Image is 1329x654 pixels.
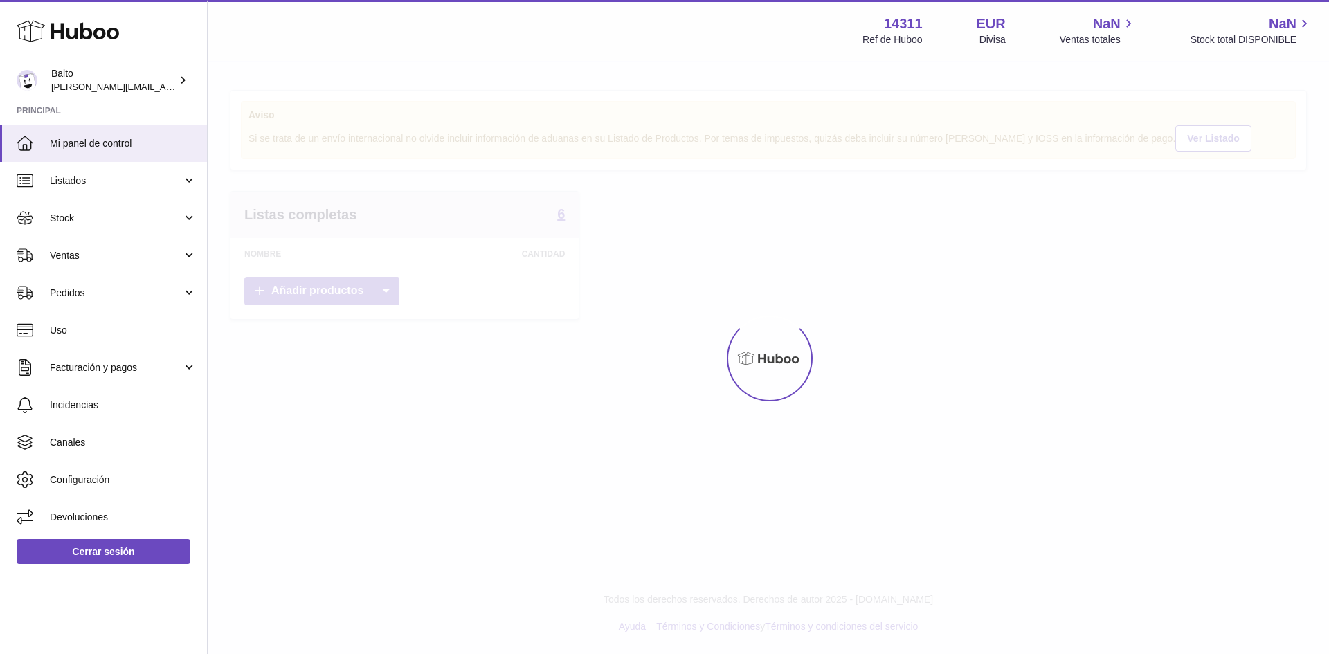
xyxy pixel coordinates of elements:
[50,249,182,262] span: Ventas
[884,15,923,33] strong: 14311
[1060,15,1137,46] a: NaN Ventas totales
[1060,33,1137,46] span: Ventas totales
[17,539,190,564] a: Cerrar sesión
[50,174,182,188] span: Listados
[979,33,1006,46] div: Divisa
[1093,15,1121,33] span: NaN
[50,399,197,412] span: Incidencias
[862,33,922,46] div: Ref de Huboo
[51,81,278,92] span: [PERSON_NAME][EMAIL_ADDRESS][DOMAIN_NAME]
[50,287,182,300] span: Pedidos
[1191,33,1312,46] span: Stock total DISPONIBLE
[50,212,182,225] span: Stock
[50,324,197,337] span: Uso
[1191,15,1312,46] a: NaN Stock total DISPONIBLE
[17,70,37,91] img: laura@balto.es
[1269,15,1296,33] span: NaN
[50,473,197,487] span: Configuración
[51,67,176,93] div: Balto
[50,137,197,150] span: Mi panel de control
[50,511,197,524] span: Devoluciones
[50,361,182,374] span: Facturación y pagos
[977,15,1006,33] strong: EUR
[50,436,197,449] span: Canales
